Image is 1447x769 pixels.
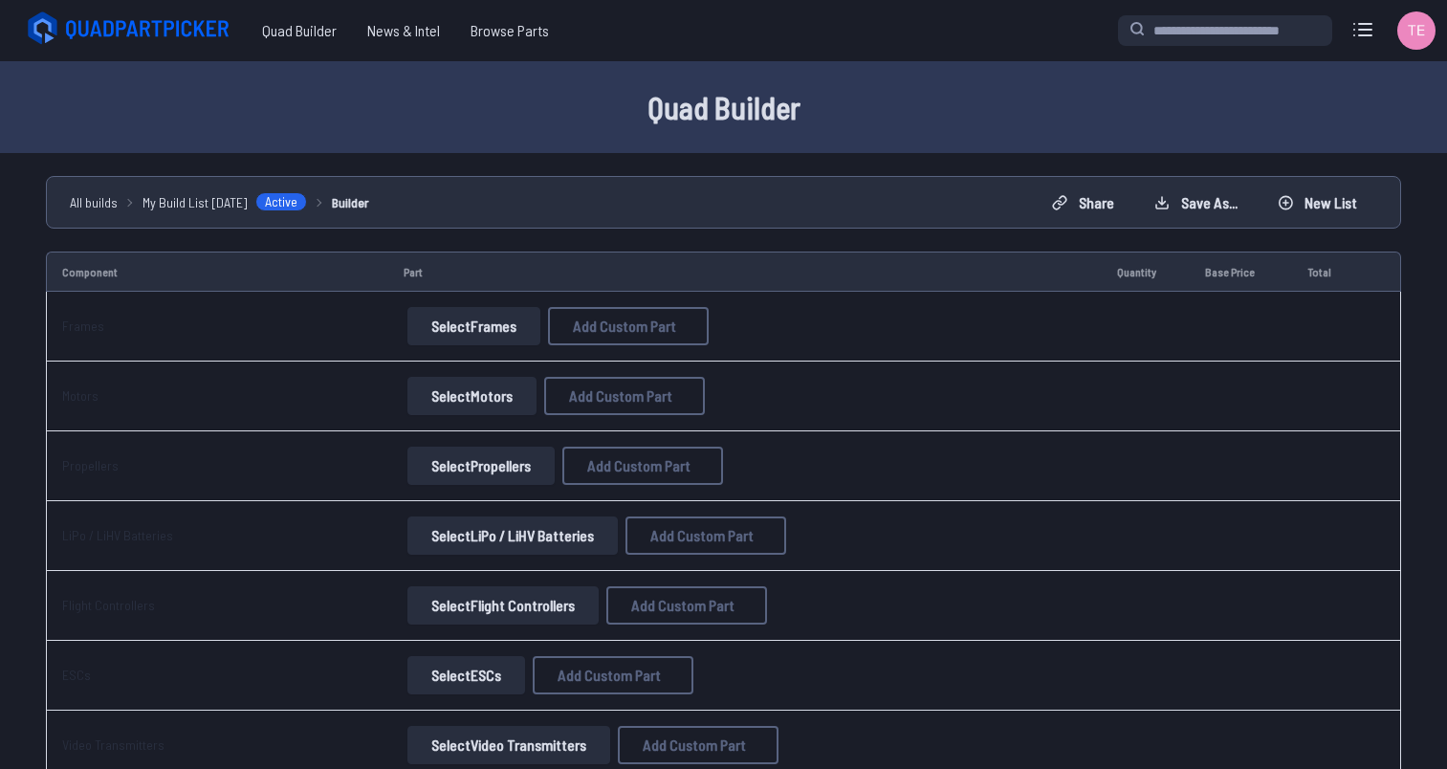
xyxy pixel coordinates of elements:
[562,447,723,485] button: Add Custom Part
[247,11,352,50] a: Quad Builder
[1138,187,1254,218] button: Save as...
[62,527,173,543] a: LiPo / LiHV Batteries
[1292,252,1361,292] td: Total
[407,586,599,625] button: SelectFlight Controllers
[388,252,1102,292] td: Part
[407,377,537,415] button: SelectMotors
[143,192,307,212] a: My Build List [DATE]Active
[62,387,99,404] a: Motors
[62,318,104,334] a: Frames
[455,11,564,50] a: Browse Parts
[625,516,786,555] button: Add Custom Part
[404,516,622,555] a: SelectLiPo / LiHV Batteries
[407,656,525,694] button: SelectESCs
[407,726,610,764] button: SelectVideo Transmitters
[558,668,661,683] span: Add Custom Part
[62,457,119,473] a: Propellers
[533,656,693,694] button: Add Custom Part
[573,319,676,334] span: Add Custom Part
[352,11,455,50] a: News & Intel
[606,586,767,625] button: Add Custom Part
[618,726,778,764] button: Add Custom Part
[404,656,529,694] a: SelectESCs
[407,307,540,345] button: SelectFrames
[62,597,155,613] a: Flight Controllers
[404,586,603,625] a: SelectFlight Controllers
[569,388,672,404] span: Add Custom Part
[544,377,705,415] button: Add Custom Part
[404,447,559,485] a: SelectPropellers
[255,192,307,211] span: Active
[548,307,709,345] button: Add Custom Part
[62,667,91,683] a: ESCs
[407,516,618,555] button: SelectLiPo / LiHV Batteries
[404,377,540,415] a: SelectMotors
[143,192,248,212] span: My Build List [DATE]
[404,726,614,764] a: SelectVideo Transmitters
[404,307,544,345] a: SelectFrames
[407,447,555,485] button: SelectPropellers
[631,598,734,613] span: Add Custom Part
[1102,252,1191,292] td: Quantity
[1036,187,1130,218] button: Share
[587,458,691,473] span: Add Custom Part
[70,192,118,212] a: All builds
[46,252,388,292] td: Component
[1261,187,1373,218] button: New List
[332,192,369,212] a: Builder
[112,84,1336,130] h1: Quad Builder
[1397,11,1436,50] img: User
[650,528,754,543] span: Add Custom Part
[62,736,164,753] a: Video Transmitters
[643,737,746,753] span: Add Custom Part
[1190,252,1292,292] td: Base Price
